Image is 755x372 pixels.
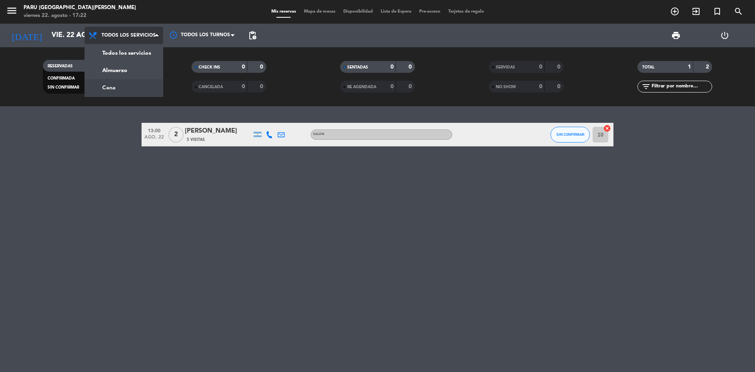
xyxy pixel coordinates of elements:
i: cancel [603,124,611,132]
strong: 0 [390,64,394,70]
strong: 0 [260,64,265,70]
span: RE AGENDADA [347,85,376,89]
i: search [734,7,743,16]
strong: 0 [260,84,265,89]
span: Mis reservas [267,9,300,14]
div: LOG OUT [700,24,749,47]
span: NO SHOW [496,85,516,89]
span: TOTAL [642,65,654,69]
i: menu [6,5,18,17]
span: 5 Visitas [187,137,205,143]
span: RESERVADAS [48,64,73,68]
strong: 0 [409,84,413,89]
strong: 0 [539,64,542,70]
strong: 2 [706,64,711,70]
span: Tarjetas de regalo [444,9,488,14]
span: Disponibilidad [339,9,377,14]
span: 13:00 [144,126,164,135]
span: CONFIRMADA [48,76,75,80]
span: ago. 22 [144,135,164,144]
span: Pre-acceso [415,9,444,14]
a: Todos los servicios [85,44,163,62]
strong: 1 [688,64,691,70]
span: Lista de Espera [377,9,415,14]
strong: 0 [557,64,562,70]
i: turned_in_not [713,7,722,16]
span: Mapa de mesas [300,9,339,14]
a: Almuerzo [85,62,163,79]
span: SIN CONFIRMAR [556,132,584,137]
span: pending_actions [248,31,257,40]
strong: 0 [242,64,245,70]
span: Todos los servicios [101,33,156,38]
strong: 0 [409,64,413,70]
div: [PERSON_NAME] [185,126,252,136]
input: Filtrar por nombre... [651,82,712,91]
span: CANCELADA [199,85,223,89]
span: SERVIDAS [496,65,515,69]
div: Paru [GEOGRAPHIC_DATA][PERSON_NAME] [24,4,136,12]
strong: 0 [557,84,562,89]
strong: 0 [242,84,245,89]
i: arrow_drop_down [73,31,83,40]
span: print [671,31,681,40]
div: viernes 22. agosto - 17:22 [24,12,136,20]
strong: 0 [390,84,394,89]
span: 2 [168,127,184,143]
i: filter_list [641,82,651,91]
i: [DATE] [6,27,48,44]
span: SENTADAS [347,65,368,69]
strong: 0 [539,84,542,89]
i: exit_to_app [691,7,701,16]
button: menu [6,5,18,19]
i: add_circle_outline [670,7,679,16]
span: SIN CONFIRMAR [48,85,79,89]
button: SIN CONFIRMAR [551,127,590,143]
span: SALON [313,133,324,136]
i: power_settings_new [720,31,729,40]
a: Cena [85,79,163,96]
span: CHECK INS [199,65,220,69]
